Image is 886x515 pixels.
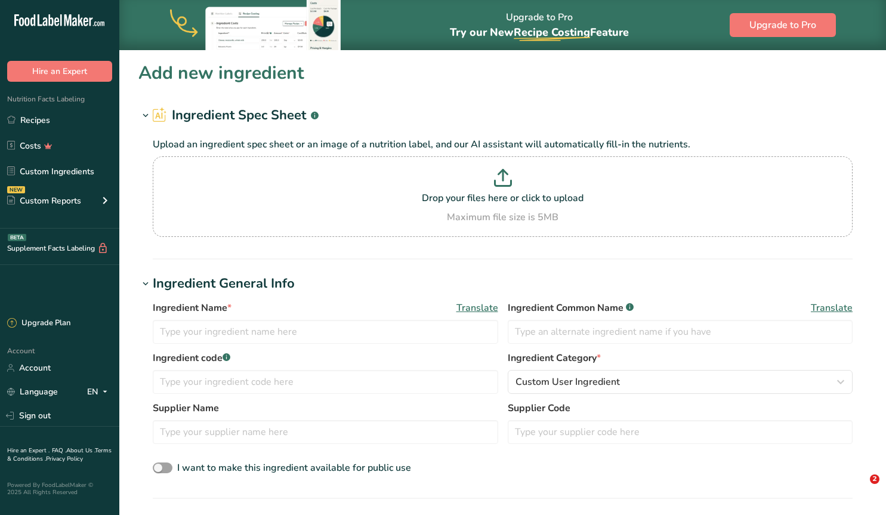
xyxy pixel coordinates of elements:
[7,186,25,193] div: NEW
[153,301,231,315] span: Ingredient Name
[730,13,836,37] button: Upgrade to Pro
[156,191,850,205] p: Drop your files here or click to upload
[153,351,498,365] label: Ingredient code
[87,385,112,399] div: EN
[508,351,853,365] label: Ingredient Category
[52,446,66,455] a: FAQ .
[177,461,411,474] span: I want to make this ingredient available for public use
[153,370,498,394] input: Type your ingredient code here
[508,370,853,394] button: Custom User Ingredient
[811,301,853,315] span: Translate
[156,210,850,224] div: Maximum file size is 5MB
[153,274,295,294] div: Ingredient General Info
[8,234,26,241] div: BETA
[7,61,112,82] button: Hire an Expert
[456,301,498,315] span: Translate
[515,375,620,389] span: Custom User Ingredient
[450,1,629,50] div: Upgrade to Pro
[508,401,853,415] label: Supplier Code
[450,25,629,39] span: Try our New Feature
[153,320,498,344] input: Type your ingredient name here
[7,446,50,455] a: Hire an Expert .
[153,106,319,125] h2: Ingredient Spec Sheet
[870,474,879,484] span: 2
[153,401,498,415] label: Supplier Name
[845,474,874,503] iframe: Intercom live chat
[46,455,83,463] a: Privacy Policy
[7,381,58,402] a: Language
[138,60,304,87] h1: Add new ingredient
[153,420,498,444] input: Type your supplier name here
[7,195,81,207] div: Custom Reports
[153,137,853,152] p: Upload an ingredient spec sheet or an image of a nutrition label, and our AI assistant will autom...
[66,446,95,455] a: About Us .
[7,482,112,496] div: Powered By FoodLabelMaker © 2025 All Rights Reserved
[7,317,70,329] div: Upgrade Plan
[749,18,816,32] span: Upgrade to Pro
[514,25,590,39] span: Recipe Costing
[7,446,112,463] a: Terms & Conditions .
[508,320,853,344] input: Type an alternate ingredient name if you have
[508,301,634,315] span: Ingredient Common Name
[508,420,853,444] input: Type your supplier code here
